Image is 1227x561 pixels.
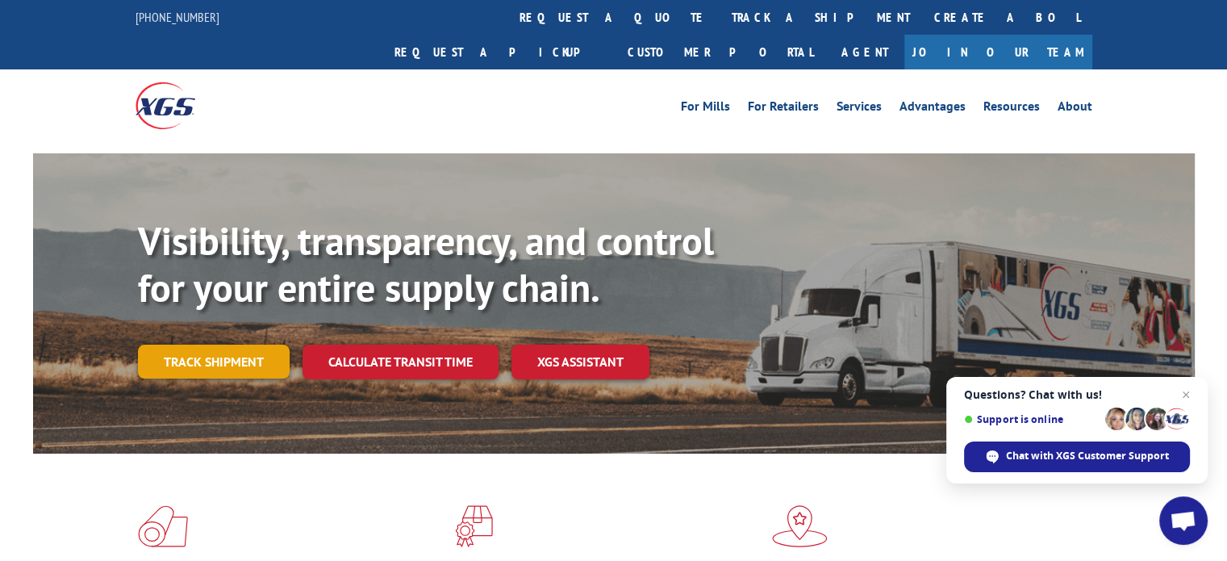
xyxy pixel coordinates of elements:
span: Chat with XGS Customer Support [964,442,1190,472]
span: Questions? Chat with us! [964,388,1190,401]
a: Calculate transit time [303,345,499,379]
a: Services [837,100,882,118]
a: Resources [983,100,1040,118]
a: Request a pickup [382,35,616,69]
a: For Retailers [748,100,819,118]
img: xgs-icon-focused-on-flooring-red [455,505,493,547]
a: Join Our Team [904,35,1092,69]
img: xgs-icon-total-supply-chain-intelligence-red [138,505,188,547]
img: xgs-icon-flagship-distribution-model-red [772,505,828,547]
a: Customer Portal [616,35,825,69]
a: Track shipment [138,345,290,379]
span: Chat with XGS Customer Support [1006,449,1169,463]
a: Open chat [1159,496,1208,545]
a: XGS ASSISTANT [511,345,649,379]
b: Visibility, transparency, and control for your entire supply chain. [138,216,714,312]
a: [PHONE_NUMBER] [136,9,219,25]
a: Advantages [899,100,966,118]
a: About [1058,100,1092,118]
a: For Mills [681,100,730,118]
a: Agent [825,35,904,69]
span: Support is online [964,413,1100,425]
